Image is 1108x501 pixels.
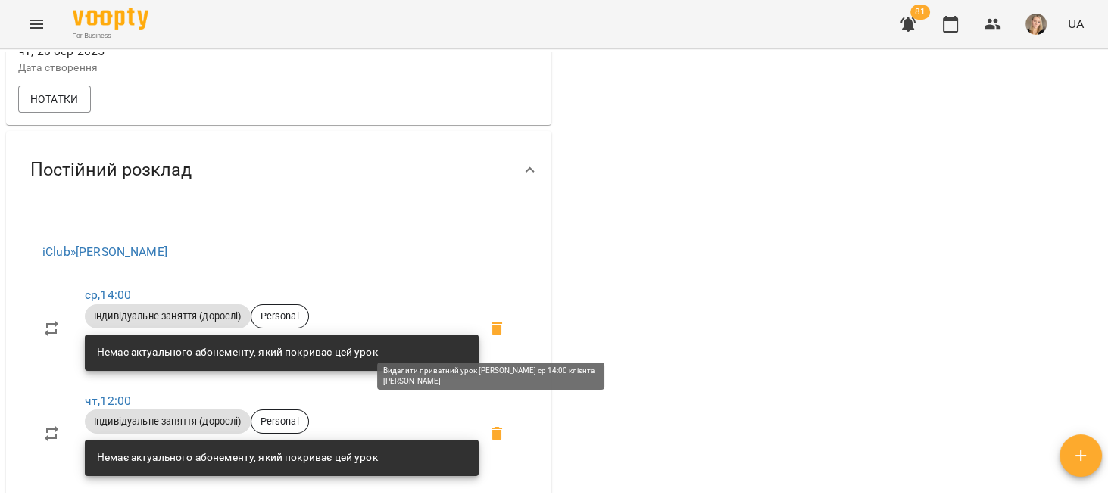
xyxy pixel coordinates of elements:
div: Постійний розклад [6,131,551,209]
span: Нотатки [30,90,79,108]
span: Personal [251,310,308,323]
span: UA [1068,16,1084,32]
a: ср,14:00 [85,288,131,302]
div: Немає актуального абонементу, який покриває цей урок [97,339,378,366]
span: Індивідуальне заняття (дорослі) [85,310,251,323]
span: Індивідуальне заняття (дорослі) [85,415,251,428]
span: 81 [910,5,930,20]
span: Постійний розклад [30,158,192,182]
span: Personal [251,415,308,428]
a: iClub»[PERSON_NAME] [42,244,167,259]
p: Дата створення [18,61,276,76]
img: Voopty Logo [73,8,148,30]
img: 88ae04af14823e38eddab2facf466808.jpg [1025,14,1047,35]
span: Видалити приватний урок Оля Власійчук чт 12:00 клієнта Демочко Тетяна Вікторівна [479,415,515,452]
div: Немає актуального абонементу, який покриває цей урок [97,444,378,471]
button: UA [1062,10,1090,38]
a: чт,12:00 [85,394,131,408]
button: Нотатки [18,86,91,113]
span: For Business [73,31,148,41]
button: Menu [18,6,55,42]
